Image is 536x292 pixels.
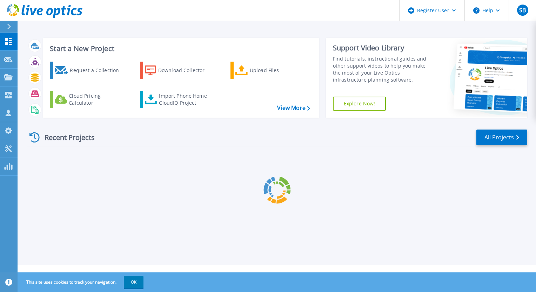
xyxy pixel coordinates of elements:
[50,45,310,53] h3: Start a New Project
[277,105,310,111] a: View More
[333,43,434,53] div: Support Video Library
[140,62,218,79] a: Download Collector
[158,63,214,77] div: Download Collector
[333,97,386,111] a: Explore Now!
[50,91,128,108] a: Cloud Pricing Calculator
[69,92,125,106] div: Cloud Pricing Calculator
[230,62,309,79] a: Upload Files
[476,130,527,145] a: All Projects
[27,129,104,146] div: Recent Projects
[70,63,126,77] div: Request a Collection
[333,55,434,83] div: Find tutorials, instructional guides and other support videos to help you make the most of your L...
[159,92,214,106] div: Import Phone Home CloudIQ Project
[19,276,143,288] span: This site uses cookies to track your navigation.
[124,276,143,288] button: OK
[50,62,128,79] a: Request a Collection
[250,63,306,77] div: Upload Files
[519,7,526,13] span: SB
